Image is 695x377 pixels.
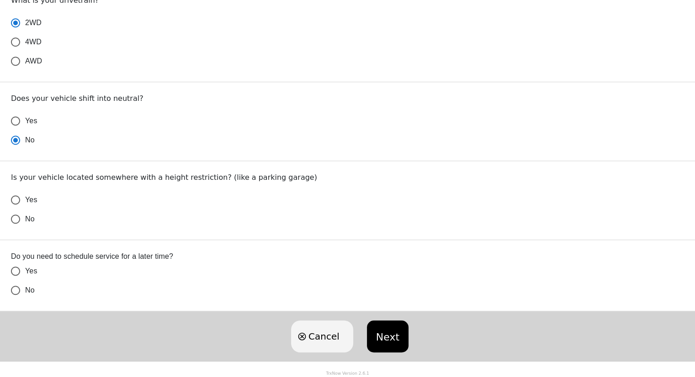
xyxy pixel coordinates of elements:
p: Does your vehicle shift into neutral? [11,93,684,104]
label: Do you need to schedule service for a later time? [11,251,684,262]
span: No [25,214,35,225]
button: Next [367,320,409,352]
span: No [25,135,35,146]
span: Yes [25,115,37,126]
span: Yes [25,194,37,205]
span: Yes [25,266,37,277]
span: 4WD [25,37,42,47]
p: Is your vehicle located somewhere with a height restriction? (like a parking garage) [11,172,684,183]
button: Cancel [291,320,353,352]
span: No [25,285,35,296]
span: AWD [25,56,42,67]
span: 2WD [25,17,42,28]
span: Cancel [308,330,340,343]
